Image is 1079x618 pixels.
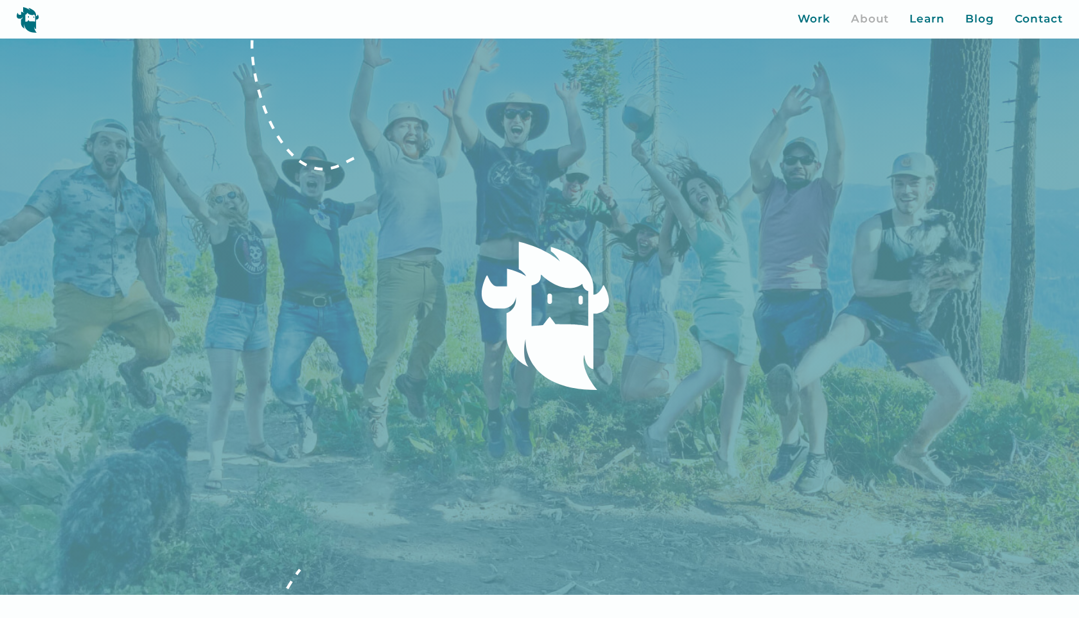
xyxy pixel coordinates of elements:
a: About [851,11,890,28]
a: Work [798,11,830,28]
a: Contact [1015,11,1063,28]
a: Blog [965,11,994,28]
a: Learn [909,11,945,28]
img: yeti logo icon [16,6,39,33]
